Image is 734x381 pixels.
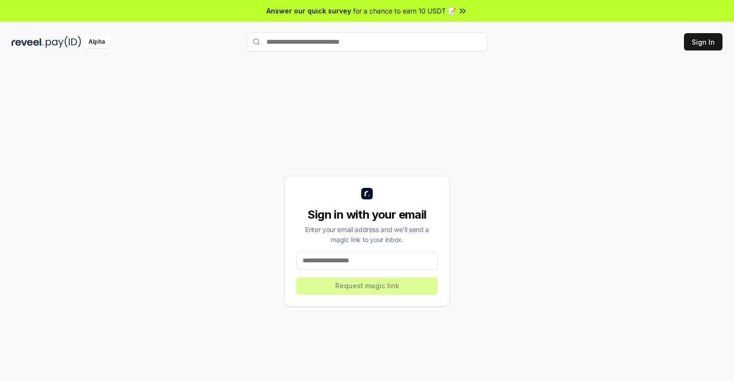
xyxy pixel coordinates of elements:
[296,207,438,222] div: Sign in with your email
[12,36,44,48] img: reveel_dark
[684,33,722,50] button: Sign In
[353,6,456,16] span: for a chance to earn 10 USDT 📝
[46,36,81,48] img: pay_id
[83,36,110,48] div: Alpha
[296,224,438,245] div: Enter your email address and we’ll send a magic link to your inbox.
[361,188,373,199] img: logo_small
[266,6,351,16] span: Answer our quick survey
